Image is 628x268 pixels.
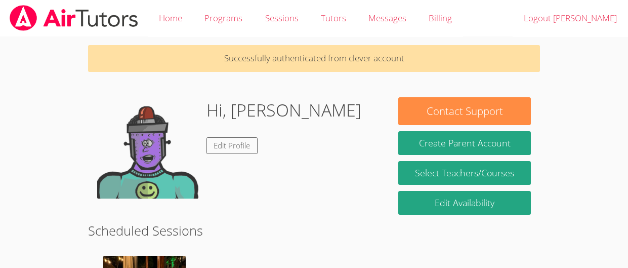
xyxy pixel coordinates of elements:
a: Select Teachers/Courses [398,161,531,185]
img: default.png [97,97,198,199]
button: Contact Support [398,97,531,125]
p: Successfully authenticated from clever account [88,45,540,72]
a: Edit Availability [398,191,531,215]
a: Edit Profile [206,137,258,154]
h1: Hi, [PERSON_NAME] [206,97,361,123]
img: airtutors_banner-c4298cdbf04f3fff15de1276eac7730deb9818008684d7c2e4769d2f7ddbe033.png [9,5,139,31]
button: Create Parent Account [398,131,531,155]
span: Messages [368,12,406,24]
h2: Scheduled Sessions [88,221,540,240]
